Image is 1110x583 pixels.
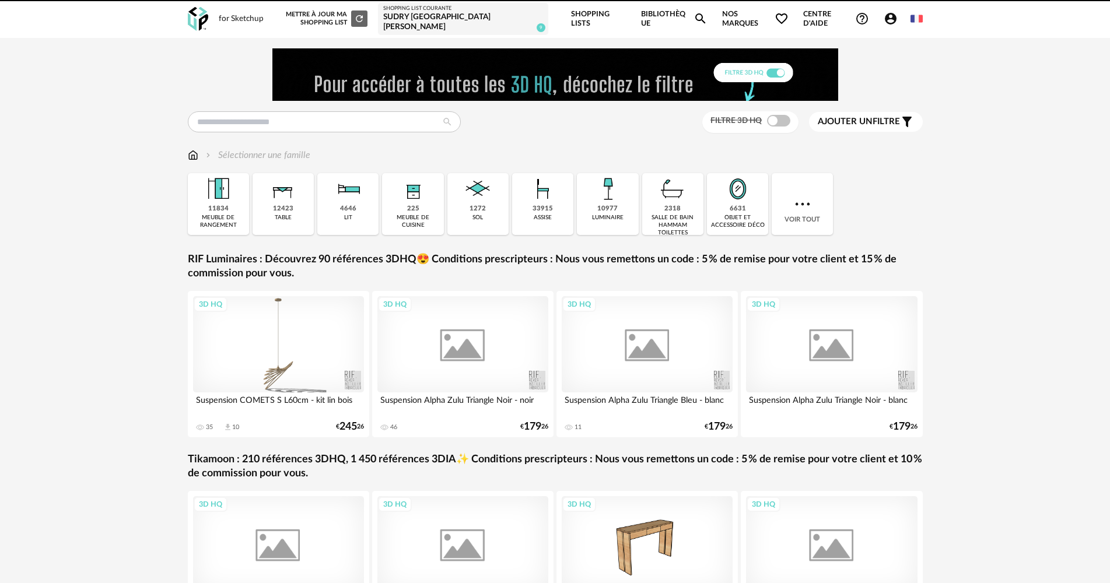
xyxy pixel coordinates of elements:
[194,297,227,312] div: 3D HQ
[383,5,543,12] div: Shopping List courante
[188,291,370,437] a: 3D HQ Suspension COMETS S L60cm - kit lin bois 35 Download icon 10 €24526
[470,205,486,213] div: 1272
[194,497,227,512] div: 3D HQ
[893,423,911,431] span: 179
[188,149,198,162] img: svg+xml;base64,PHN2ZyB3aWR0aD0iMTYiIGhlaWdodD0iMTciIHZpZXdCb3g9IjAgMCAxNiAxNyIgZmlsbD0ibm9uZSIgeG...
[708,423,726,431] span: 179
[657,173,688,205] img: Salle%20de%20bain.png
[710,214,765,229] div: objet et accessoire déco
[890,423,918,431] div: € 26
[378,497,412,512] div: 3D HQ
[188,453,923,480] a: Tikamoon : 210 références 3DHQ, 1 450 références 3DIA✨ Conditions prescripteurs : Nous vous remet...
[562,497,596,512] div: 3D HQ
[818,116,900,128] span: filtre
[747,497,780,512] div: 3D HQ
[694,12,708,26] span: Magnify icon
[344,214,352,222] div: lit
[232,423,239,431] div: 10
[383,5,543,33] a: Shopping List courante SUDRY [GEOGRAPHIC_DATA][PERSON_NAME] 9
[741,291,923,437] a: 3D HQ Suspension Alpha Zulu Triangle Noir - blanc €17926
[730,205,746,213] div: 6631
[884,12,903,26] span: Account Circle icon
[746,392,918,416] div: Suspension Alpha Zulu Triangle Noir - blanc
[208,205,229,213] div: 11834
[332,173,364,205] img: Literie.png
[818,117,873,126] span: Ajouter un
[372,291,554,437] a: 3D HQ Suspension Alpha Zulu Triangle Noir - noir 46 €17926
[597,205,618,213] div: 10977
[803,9,869,29] span: Centre d'aideHelp Circle Outline icon
[575,423,582,431] div: 11
[397,173,429,205] img: Rangement.png
[705,423,733,431] div: € 26
[204,149,310,162] div: Sélectionner une famille
[283,10,367,27] div: Mettre à jour ma Shopping List
[710,117,762,125] span: Filtre 3D HQ
[527,173,559,205] img: Assise.png
[219,14,264,24] div: for Sketchup
[792,194,813,215] img: more.7b13dc1.svg
[377,392,549,416] div: Suspension Alpha Zulu Triangle Noir - noir
[592,173,624,205] img: Luminaire.png
[722,173,754,205] img: Miroir.png
[206,423,213,431] div: 35
[462,173,493,205] img: Sol.png
[472,214,483,222] div: sol
[383,12,543,33] div: SUDRY [GEOGRAPHIC_DATA][PERSON_NAME]
[275,214,292,222] div: table
[562,297,596,312] div: 3D HQ
[533,205,553,213] div: 33915
[188,253,923,280] a: RIF Luminaires : Découvrez 90 références 3DHQ😍 Conditions prescripteurs : Nous vous remettons un ...
[378,297,412,312] div: 3D HQ
[524,423,541,431] span: 179
[646,214,700,237] div: salle de bain hammam toilettes
[354,15,365,22] span: Refresh icon
[772,173,833,235] div: Voir tout
[336,423,364,431] div: € 26
[775,12,789,26] span: Heart Outline icon
[592,214,624,222] div: luminaire
[537,23,545,32] span: 9
[884,12,898,26] span: Account Circle icon
[855,12,869,26] span: Help Circle Outline icon
[534,214,552,222] div: assise
[911,13,922,24] img: fr
[223,423,232,431] span: Download icon
[188,7,208,31] img: OXP
[562,392,733,416] div: Suspension Alpha Zulu Triangle Bleu - blanc
[390,423,397,431] div: 46
[202,173,234,205] img: Meuble%20de%20rangement.png
[556,291,738,437] a: 3D HQ Suspension Alpha Zulu Triangle Bleu - blanc 11 €17926
[386,214,440,229] div: meuble de cuisine
[900,115,914,129] span: Filter icon
[664,205,681,213] div: 2318
[340,205,356,213] div: 4646
[407,205,419,213] div: 225
[267,173,299,205] img: Table.png
[809,112,923,132] button: Ajouter unfiltre Filter icon
[339,423,357,431] span: 245
[747,297,780,312] div: 3D HQ
[273,205,293,213] div: 12423
[191,214,246,229] div: meuble de rangement
[272,48,838,101] img: FILTRE%20HQ%20NEW_V1%20(4).gif
[204,149,213,162] img: svg+xml;base64,PHN2ZyB3aWR0aD0iMTYiIGhlaWdodD0iMTYiIHZpZXdCb3g9IjAgMCAxNiAxNiIgZmlsbD0ibm9uZSIgeG...
[520,423,548,431] div: € 26
[193,392,365,416] div: Suspension COMETS S L60cm - kit lin bois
